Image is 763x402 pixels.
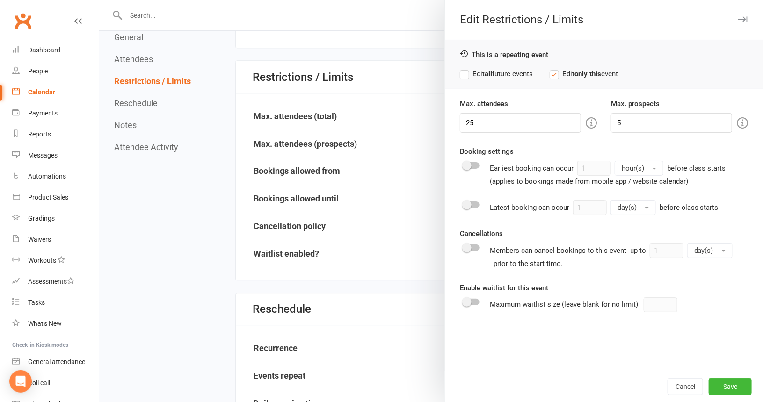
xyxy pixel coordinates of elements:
div: up to [630,243,733,258]
div: Earliest booking can occur [490,161,726,187]
label: Max. attendees [460,98,508,109]
div: Open Intercom Messenger [9,370,32,393]
a: People [12,61,99,82]
div: General attendance [28,358,85,366]
div: Product Sales [28,194,68,201]
label: Edit event [550,68,618,79]
span: day(s) [694,246,713,255]
button: day(s) [687,243,733,258]
div: Dashboard [28,46,60,54]
a: Dashboard [12,40,99,61]
label: Booking settings [460,146,514,157]
a: Messages [12,145,99,166]
a: Workouts [12,250,99,271]
a: Automations [12,166,99,187]
a: Waivers [12,229,99,250]
button: hour(s) [615,161,663,176]
a: Tasks [12,292,99,313]
label: Enable waitlist for this event [460,282,548,294]
label: Max. prospects [611,98,660,109]
div: Messages [28,151,58,159]
strong: only this [574,70,601,78]
a: Roll call [12,373,99,394]
div: Assessments [28,278,74,285]
a: Product Sales [12,187,99,208]
button: Cancel [668,378,703,395]
div: Calendar [28,88,55,96]
strong: all [485,70,492,78]
a: Gradings [12,208,99,229]
div: People [28,67,48,75]
span: before class starts [660,203,719,212]
div: Gradings [28,215,55,222]
span: day(s) [618,203,637,212]
div: Reports [28,130,51,138]
a: What's New [12,313,99,334]
a: Reports [12,124,99,145]
a: Clubworx [11,9,35,33]
div: This is a repeating event [460,50,748,59]
button: Save [709,378,752,395]
div: Payments [28,109,58,117]
div: Maximum waitlist size (leave blank for no limit): [490,297,692,312]
div: Members can cancel bookings to this event [490,243,748,269]
a: Calendar [12,82,99,103]
div: Waivers [28,236,51,243]
span: prior to the start time. [494,259,562,268]
a: General attendance kiosk mode [12,352,99,373]
span: hour(s) [622,164,644,172]
a: Payments [12,103,99,124]
label: Edit future events [460,68,533,79]
div: Tasks [28,299,45,306]
div: What's New [28,320,62,327]
div: Edit Restrictions / Limits [445,13,763,26]
div: Automations [28,172,66,180]
div: Latest booking can occur [490,200,719,215]
label: Cancellations [460,228,503,239]
div: Workouts [28,257,56,264]
div: Roll call [28,379,50,387]
a: Assessments [12,271,99,292]
button: day(s) [610,200,656,215]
